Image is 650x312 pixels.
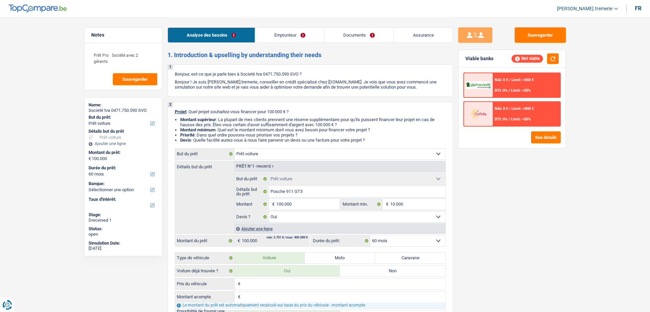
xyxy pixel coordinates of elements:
p: Bonjour, est-ce que je parle bien à Societé tva 0471.750.590 SVO ? [175,71,446,77]
span: € [89,156,91,161]
div: Prêt n°1 [235,164,276,169]
label: Non [340,265,446,276]
div: open [89,232,158,237]
img: TopCompare Logo [9,4,67,13]
label: Oui [235,265,340,276]
div: 2 [168,102,173,107]
span: Projet [175,109,186,114]
button: Sauvegarder [113,73,157,85]
span: NAI: 0 € [495,106,508,111]
div: [DATE] [89,246,158,251]
div: Détails but du prêt [89,129,158,134]
strong: Montant supérieur [180,117,216,122]
p: : Quel projet souhaitez-vous financer pour 100 000 € ? [175,109,446,114]
strong: Priorité [180,132,195,138]
span: DTI: 0% [495,117,507,121]
label: Détails but du prêt [175,161,234,169]
li: : Quel est le montant minimum dont vous avez besoin pour financer votre projet ? [180,127,446,132]
a: Analyse des besoins [168,28,255,42]
div: Stage: [89,212,158,218]
li: : Dans quel ordre pouvons-nous prioriser vos projets ? [180,132,446,138]
div: Ajouter une ligne [234,224,446,234]
label: Prix du véhicule [175,278,235,289]
label: Durée du prêt: [311,235,370,246]
span: / [508,88,510,93]
span: Limit: <50% [511,88,531,93]
a: Documents [324,28,394,42]
label: Voiture [235,252,305,263]
div: Viable banks [465,56,493,62]
div: Societé tva 0471.750.590 SVO [89,108,158,113]
div: 1 [168,65,173,70]
span: - Priorité 1 [254,165,274,168]
li: : La plupart de mes clients prennent une réserve supplémentaire pour qu'ils puissent financer leu... [180,117,446,127]
div: Ajouter une ligne [89,141,158,146]
label: Montant du prêt [175,235,234,246]
label: Caravane [375,252,446,263]
img: Cofidis [466,107,491,120]
p: Bonjour ! Je suis [PERSON_NAME].tremerie, conseiller en crédit spécialisé chez [DOMAIN_NAME]. Je ... [175,79,446,90]
label: Banque: [89,181,157,186]
button: See details [531,131,561,143]
span: Devis [180,138,191,143]
span: Limit: >850 € [512,78,534,82]
div: Dreceived 1 [89,218,158,223]
label: Moto [305,252,375,263]
div: min: 3.701 € / max: 400.000 € [267,236,308,239]
span: € [383,199,390,210]
span: / [509,78,510,82]
span: [PERSON_NAME].tremerie [557,6,612,12]
a: [PERSON_NAME].tremerie [552,3,618,14]
label: Montant min. [341,199,383,210]
div: Not viable [512,55,543,62]
li: : Quelle facilité auriez-vous à nous faire parvenir un devis ou une facture pour votre projet ? [180,138,446,143]
span: € [235,278,242,289]
h5: Notes [91,32,155,38]
span: € [234,235,242,246]
span: Limit: <50% [511,117,531,121]
a: Emprunteur [255,28,324,42]
span: € [235,291,242,302]
div: Name: [89,102,158,108]
label: But du prêt [175,148,235,159]
span: DTI: 0% [495,88,507,93]
div: Status: [89,226,158,232]
label: Durée du prêt: [89,165,157,171]
a: Assurance [394,28,453,42]
div: fr [635,5,641,12]
span: Limit: >800 € [512,106,534,111]
label: Montant du prêt: [89,150,157,155]
label: Détails but du prêt [235,186,269,197]
label: Voiture déjà trouvée ? [175,265,235,276]
div: Simulation Date: [89,240,158,246]
span: / [508,117,510,121]
h2: 1. Introduction & upselling by understanding their needs [168,51,453,59]
label: Montant [235,199,269,210]
span: / [509,106,510,111]
strong: Montant minimum [180,127,215,132]
label: Taux d'intérêt: [89,197,157,202]
label: Devis ? [235,211,269,222]
button: Sauvegarder [515,27,566,43]
label: Type de véhicule [175,252,235,263]
span: € [269,199,276,210]
label: But du prêt [235,173,269,184]
div: Le montant du prêt est automatiquement recalculé sur base du prix du véhicule - montant acompte [175,302,446,308]
span: NAI: 0 € [495,78,508,82]
label: Montant acompte [175,291,235,302]
img: AlphaCredit [466,81,491,89]
span: Sauvegarder [122,77,148,81]
label: But du prêt: [89,115,157,120]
